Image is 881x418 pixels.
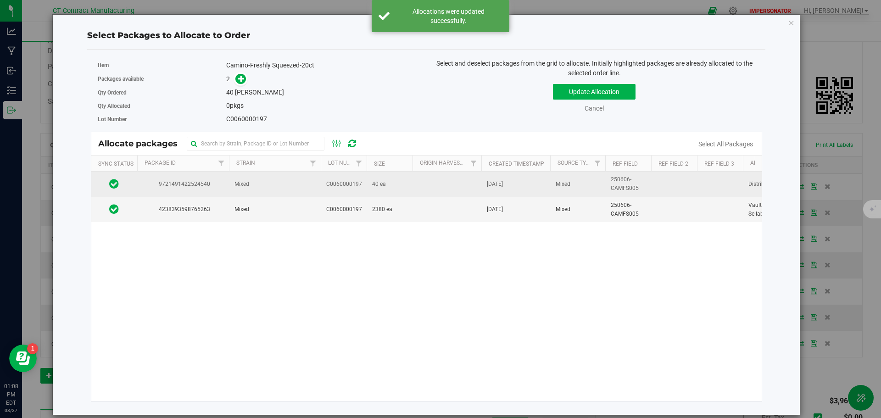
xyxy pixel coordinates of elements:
label: Lot Number [98,115,227,123]
button: Update Allocation [553,84,636,100]
label: Packages available [98,75,227,83]
span: 4238393598765263 [143,205,223,214]
span: 250606-CAMFS005 [611,175,646,193]
a: Cancel [585,105,604,112]
span: 40 ea [372,180,386,189]
span: 0 [226,102,230,109]
span: In Sync [109,203,119,216]
div: Allocations were updated successfully. [395,7,502,25]
span: 2 [226,75,230,83]
span: Mixed [556,205,570,214]
span: In Sync [109,178,119,190]
a: Lot Number [328,160,361,166]
span: 9721491422524540 [143,180,223,189]
a: Ref Field 2 [658,161,688,167]
span: pkgs [226,102,244,109]
a: Area [750,160,764,166]
a: Source Type [558,160,593,166]
a: Filter [466,156,481,171]
a: Ref Field [613,161,638,167]
div: Camino-Freshly Squeezed-20ct [226,61,419,70]
a: Filter [351,156,366,171]
a: Package Id [145,160,176,166]
a: Filter [213,156,229,171]
input: Search by Strain, Package ID or Lot Number [187,137,324,150]
iframe: Resource center unread badge [27,343,38,354]
span: Distribution [748,180,777,189]
span: C0060000197 [326,205,362,214]
a: Sync Status [98,161,134,167]
label: Qty Ordered [98,89,227,97]
span: Vault - Sellable [748,201,783,218]
span: Mixed [234,205,249,214]
a: Origin Harvests [420,160,466,166]
a: Strain [236,160,255,166]
span: Mixed [234,180,249,189]
span: 250606-CAMFS005 [611,201,646,218]
span: C0060000197 [226,115,267,123]
span: Allocate packages [98,139,187,149]
span: [DATE] [487,205,503,214]
a: Filter [305,156,320,171]
span: C0060000197 [326,180,362,189]
span: Select and deselect packages from the grid to allocate. Initially highlighted packages are alread... [436,60,753,77]
a: Select All Packages [698,140,753,148]
iframe: Resource center [9,345,37,372]
label: Qty Allocated [98,102,227,110]
span: [DATE] [487,180,503,189]
span: 2380 ea [372,205,392,214]
div: Select Packages to Allocate to Order [87,29,765,42]
a: Created Timestamp [489,161,544,167]
span: 40 [226,89,234,96]
span: [PERSON_NAME] [235,89,284,96]
span: Mixed [556,180,570,189]
a: Size [374,161,385,167]
a: Filter [590,156,605,171]
label: Item [98,61,227,69]
a: Ref Field 3 [704,161,734,167]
